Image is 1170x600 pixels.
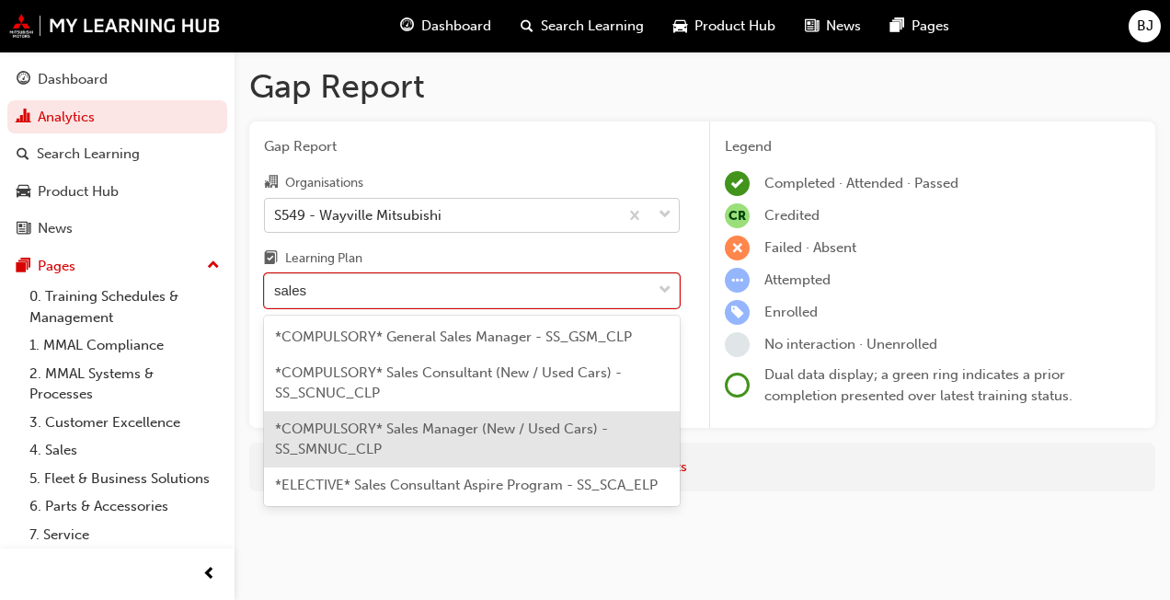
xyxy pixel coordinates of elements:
span: learningRecordVerb_ENROLL-icon [725,300,750,325]
span: Completed · Attended · Passed [764,175,958,191]
span: BJ [1137,16,1153,37]
span: null-icon [725,203,750,228]
span: down-icon [659,203,671,227]
span: car-icon [673,15,687,38]
div: Dashboard [38,69,108,90]
span: guage-icon [17,72,30,88]
a: 6. Parts & Accessories [22,492,227,521]
a: 4. Sales [22,436,227,465]
span: pages-icon [17,259,30,275]
span: Search Learning [541,16,644,37]
span: organisation-icon [264,175,278,191]
a: car-iconProduct Hub [659,7,790,45]
div: Organisations [285,174,363,192]
a: search-iconSearch Learning [506,7,659,45]
a: 5. Fleet & Business Solutions [22,465,227,493]
span: learningRecordVerb_ATTEMPT-icon [725,268,750,293]
span: No interaction · Unenrolled [764,336,937,352]
button: Pages [7,249,227,283]
div: S549 - Wayville Mitsubishi [274,204,442,225]
a: 7. Service [22,521,227,549]
a: 1. MMAL Compliance [22,331,227,360]
span: *COMPULSORY* Sales Consultant (New / Used Cars) - SS_SCNUC_CLP [275,364,622,402]
div: Product Hub [38,181,119,202]
span: Enrolled [764,304,818,320]
span: Pages [912,16,949,37]
a: news-iconNews [790,7,876,45]
a: News [7,212,227,246]
a: pages-iconPages [876,7,964,45]
span: *COMPULSORY* General Sales Manager - SS_GSM_CLP [275,329,632,345]
span: up-icon [207,254,220,278]
span: pages-icon [890,15,904,38]
span: guage-icon [400,15,414,38]
span: *ELECTIVE* Sales Consultant Aspire Program - SS_SCA_ELP [275,477,658,493]
span: learningRecordVerb_NONE-icon [725,332,750,357]
div: Pages [38,256,75,277]
a: Product Hub [7,175,227,209]
span: chart-icon [17,110,30,126]
img: mmal [9,14,221,38]
button: BJ [1129,10,1161,42]
span: down-icon [659,279,671,303]
a: guage-iconDashboard [385,7,506,45]
span: Dual data display; a green ring indicates a prior completion presented over latest training status. [764,366,1072,404]
span: learningRecordVerb_FAIL-icon [725,236,750,260]
span: news-icon [17,221,30,237]
input: Learning Plan [274,283,308,298]
span: news-icon [805,15,819,38]
span: learningplan-icon [264,251,278,268]
span: *COMPULSORY* Sales Manager (New / Used Cars) - SS_SMNUC_CLP [275,421,608,458]
div: For more in-depth analysis and data download, go to [263,456,1141,478]
span: learningRecordVerb_COMPLETE-icon [725,171,750,196]
div: Legend [725,136,1141,157]
a: Search Learning [7,137,227,171]
span: search-icon [521,15,533,38]
span: Attempted [764,271,831,288]
span: News [826,16,861,37]
span: search-icon [17,146,29,163]
button: DashboardAnalyticsSearch LearningProduct HubNews [7,59,227,249]
h1: Gap Report [249,66,1155,107]
a: Dashboard [7,63,227,97]
span: Credited [764,207,820,224]
a: Analytics [7,100,227,134]
a: 2. MMAL Systems & Processes [22,360,227,409]
a: 0. Training Schedules & Management [22,283,227,331]
span: prev-icon [202,563,216,586]
span: Failed · Absent [764,239,856,256]
div: Learning Plan [285,249,362,268]
span: Dashboard [421,16,491,37]
div: News [38,218,73,239]
span: Product Hub [694,16,775,37]
div: Search Learning [37,144,140,165]
span: car-icon [17,184,30,201]
span: Gap Report [264,136,680,157]
a: 3. Customer Excellence [22,409,227,437]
